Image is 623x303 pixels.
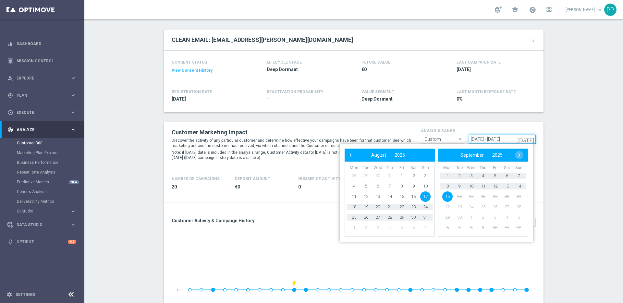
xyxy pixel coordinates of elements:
[367,151,390,159] button: August
[477,165,489,171] th: weekday
[408,191,419,202] span: 16
[340,144,533,242] bs-daterangepicker-container: calendar
[7,75,13,81] i: person_search
[7,239,77,245] button: lightbulb Optibot +10
[419,165,431,171] th: weekday
[17,223,70,227] span: Data Studio
[172,138,411,148] p: Discover the activity of any particular customer and determine how effective your campaigns have ...
[17,111,70,115] span: Execute
[514,171,524,181] span: 7
[513,165,525,171] th: weekday
[172,128,411,136] h2: Customer Marketing Impact
[373,202,383,212] span: 20
[7,76,77,81] div: person_search Explore keyboard_arrow_right
[17,170,67,175] a: Repeat Rate Analysis
[501,165,513,171] th: weekday
[17,209,70,213] div: BI Studio
[7,110,77,115] button: play_circle_outline Execute keyboard_arrow_right
[7,127,77,132] button: track_changes Analyze keyboard_arrow_right
[490,223,500,233] span: 10
[70,75,76,81] i: keyboard_arrow_right
[457,96,532,102] span: 0%
[397,191,407,202] span: 15
[68,240,76,244] div: +10
[17,158,84,167] div: Business Performance
[385,212,395,223] span: 28
[490,171,500,181] span: 5
[348,165,360,171] th: weekday
[511,6,519,13] span: school
[442,165,454,171] th: weekday
[490,212,500,223] span: 3
[596,6,604,13] span: keyboard_arrow_down
[516,135,536,144] button: [DATE]
[442,212,453,223] span: 29
[172,90,212,94] h4: REGISTRATION DATE
[515,151,523,159] span: ›
[514,202,524,212] span: 28
[361,212,371,223] span: 26
[420,212,431,223] span: 31
[514,181,524,191] span: 14
[478,202,488,212] span: 25
[361,181,371,191] span: 5
[488,151,507,159] button: 2025
[346,151,355,159] span: ‹
[7,222,77,227] div: Data Studio keyboard_arrow_right
[397,223,407,233] span: 5
[17,138,84,148] div: Customer 360
[396,165,408,171] th: weekday
[7,127,70,133] div: Analyze
[390,151,409,159] button: 2025
[466,171,476,181] span: 3
[361,191,371,202] span: 12
[397,202,407,212] span: 22
[17,209,77,214] div: BI Studio keyboard_arrow_right
[7,239,13,245] i: lightbulb
[172,96,248,102] span: 2021-06-28
[514,223,524,233] span: 12
[454,165,466,171] th: weekday
[469,135,536,144] input: analysis range
[7,127,13,133] i: track_changes
[298,184,354,190] span: 0
[17,197,84,206] div: Deliverability Metrics
[385,223,395,233] span: 4
[373,181,383,191] span: 6
[17,160,67,165] a: Business Performance
[502,181,512,191] span: 13
[172,218,349,224] h3: Customer Activity & Campaign History
[514,212,524,223] span: 5
[454,191,465,202] span: 16
[17,35,76,52] a: Dashboard
[454,212,465,223] span: 30
[385,171,395,181] span: 31
[420,171,431,181] span: 3
[478,181,488,191] span: 11
[361,223,371,233] span: 2
[7,75,70,81] div: Explore
[70,92,76,98] i: keyboard_arrow_right
[490,181,500,191] span: 12
[17,76,70,80] span: Explore
[466,191,476,202] span: 17
[420,181,431,191] span: 10
[397,171,407,181] span: 1
[360,165,372,171] th: weekday
[7,58,77,64] button: Mission Control
[384,165,396,171] th: weekday
[349,191,359,202] span: 11
[349,181,359,191] span: 4
[442,202,453,212] span: 22
[442,171,453,181] span: 1
[172,150,411,160] p: Note: if [DATE] date is included in the analysis range, Customer Activity data for [DATE] is not ...
[420,223,431,233] span: 7
[17,199,67,204] a: Deliverability Metrics
[361,171,371,181] span: 29
[17,148,84,158] div: Marketing Plan Explorer
[502,171,512,181] span: 6
[457,90,516,94] span: LAST MONTH RESPONSE RATE
[70,127,76,133] i: keyboard_arrow_right
[7,41,77,46] button: equalizer Dashboard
